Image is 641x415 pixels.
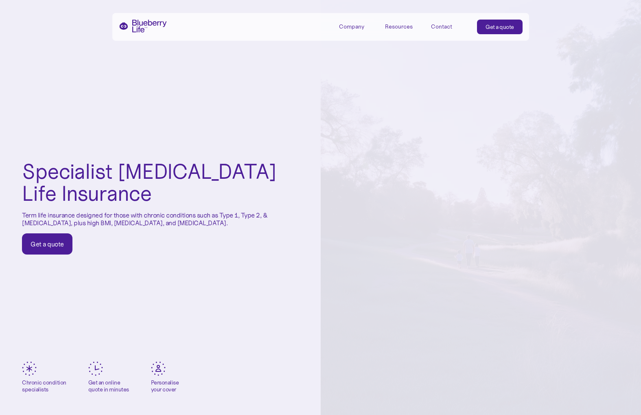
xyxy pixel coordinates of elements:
div: Contact [431,23,452,30]
a: Get a quote [477,20,523,34]
div: Resources [385,23,413,30]
div: Resources [385,20,422,33]
div: Get an online quote in minutes [88,379,129,393]
p: Term life insurance designed for those with chronic conditions such as Type 1, Type 2, & [MEDICAL... [22,211,299,227]
a: Get a quote [22,233,72,255]
div: Company [339,23,364,30]
div: Personalise your cover [151,379,179,393]
h1: Specialist [MEDICAL_DATA] Life Insurance [22,160,299,205]
div: Get a quote [31,240,64,248]
div: Get a quote [486,23,514,31]
div: Company [339,20,376,33]
div: Chronic condition specialists [22,379,66,393]
a: Contact [431,20,468,33]
a: home [119,20,167,33]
